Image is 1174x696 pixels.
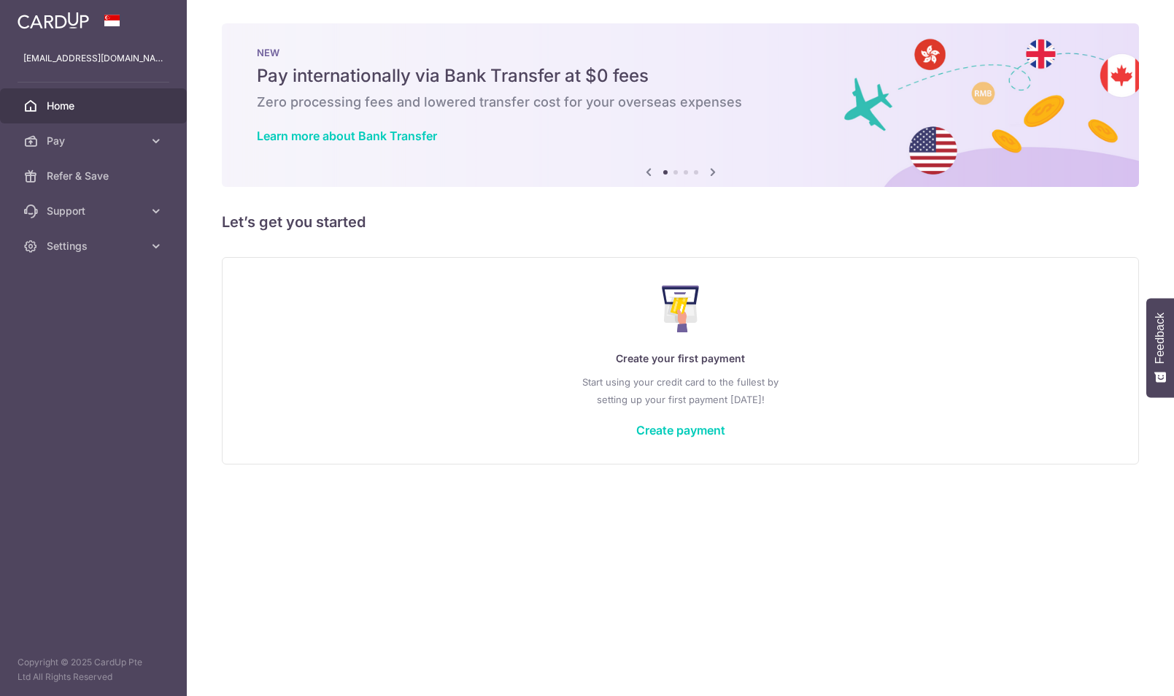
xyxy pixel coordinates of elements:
[257,64,1104,88] h5: Pay internationally via Bank Transfer at $0 fees
[252,350,1109,367] p: Create your first payment
[18,12,89,29] img: CardUp
[252,373,1109,408] p: Start using your credit card to the fullest by setting up your first payment [DATE]!
[47,99,143,113] span: Home
[636,423,725,437] a: Create payment
[47,204,143,218] span: Support
[257,93,1104,111] h6: Zero processing fees and lowered transfer cost for your overseas expenses
[1154,313,1167,364] span: Feedback
[257,129,437,143] a: Learn more about Bank Transfer
[1146,298,1174,397] button: Feedback - Show survey
[662,286,699,332] img: Make Payment
[47,134,143,148] span: Pay
[257,47,1104,58] p: NEW
[47,169,143,183] span: Refer & Save
[23,51,163,66] p: [EMAIL_ADDRESS][DOMAIN_NAME]
[47,239,143,253] span: Settings
[222,210,1139,234] h5: Let’s get you started
[222,23,1139,187] img: Bank transfer banner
